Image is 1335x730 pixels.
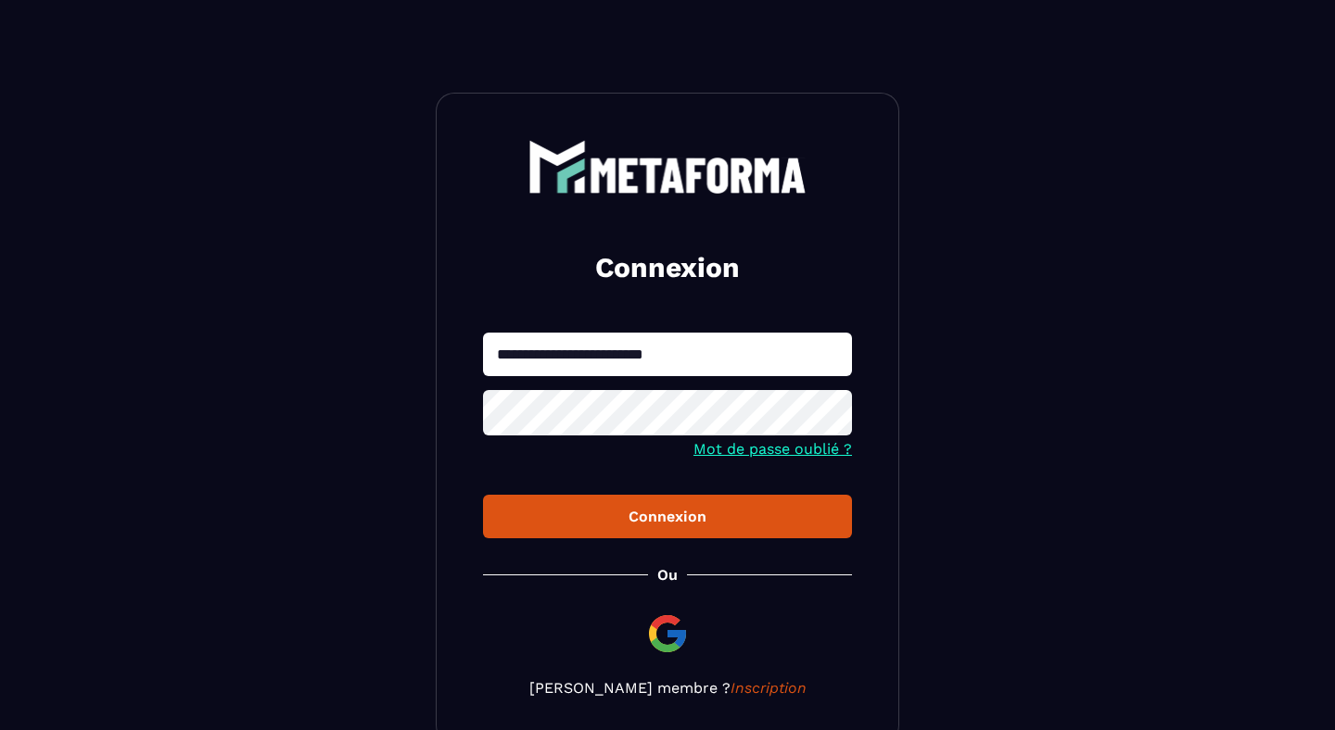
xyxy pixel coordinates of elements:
img: logo [528,140,807,194]
a: Mot de passe oublié ? [693,440,852,458]
p: Ou [657,566,678,584]
button: Connexion [483,495,852,538]
div: Connexion [498,508,837,525]
p: [PERSON_NAME] membre ? [483,679,852,697]
img: google [645,611,690,656]
a: Inscription [731,679,807,697]
a: logo [483,140,852,194]
h2: Connexion [505,249,830,286]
